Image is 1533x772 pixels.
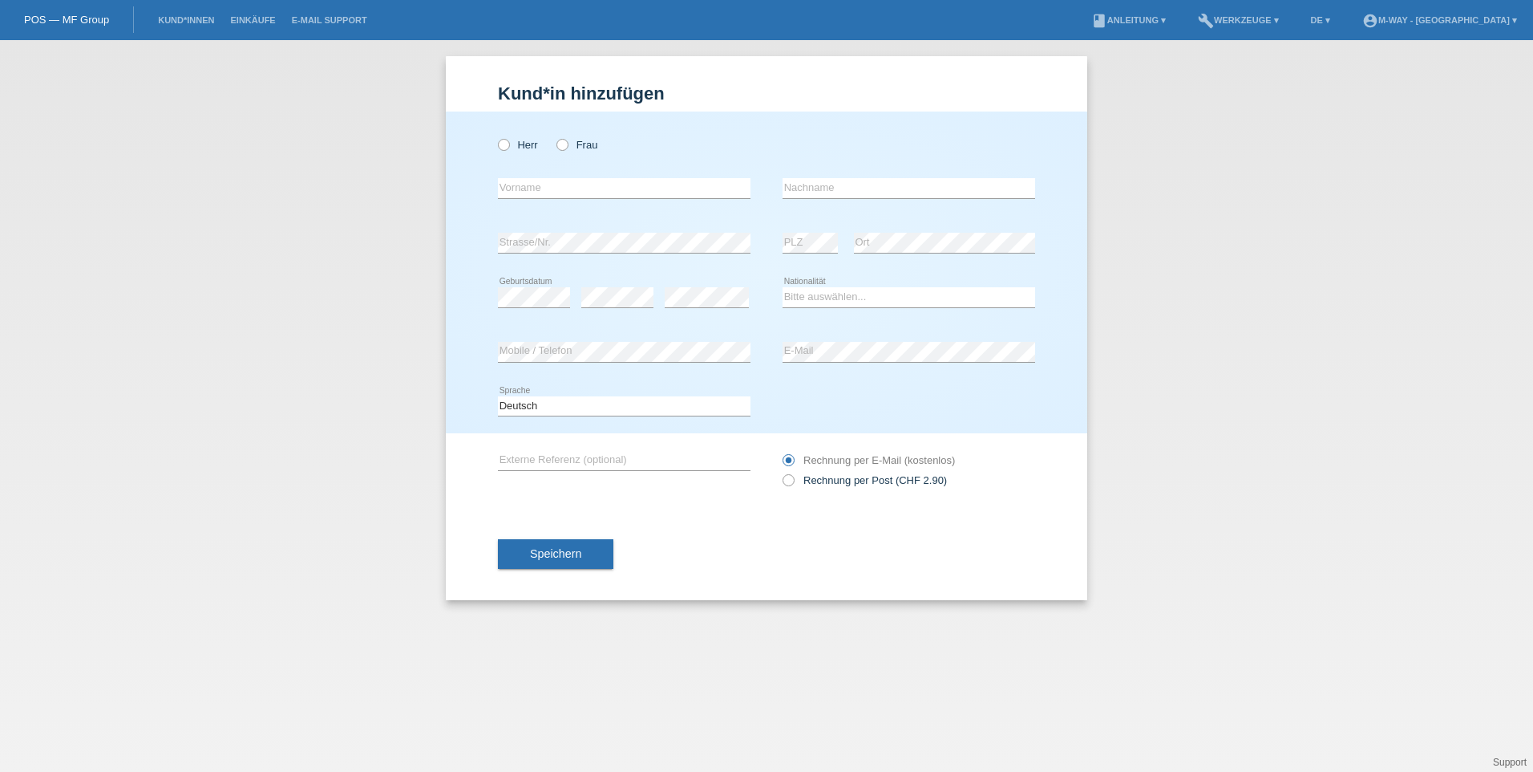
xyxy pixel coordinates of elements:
a: Kund*innen [150,15,222,25]
a: DE ▾ [1303,15,1338,25]
h1: Kund*in hinzufügen [498,83,1035,104]
i: build [1198,13,1214,29]
a: bookAnleitung ▾ [1083,15,1174,25]
span: Speichern [530,547,581,560]
label: Frau [556,139,597,151]
input: Rechnung per E-Mail (kostenlos) [783,454,793,474]
a: POS — MF Group [24,14,109,26]
label: Rechnung per E-Mail (kostenlos) [783,454,955,466]
button: Speichern [498,539,613,570]
input: Frau [556,139,567,149]
a: E-Mail Support [284,15,375,25]
a: Einkäufe [222,15,283,25]
input: Herr [498,139,508,149]
a: account_circlem-way - [GEOGRAPHIC_DATA] ▾ [1354,15,1525,25]
a: buildWerkzeuge ▾ [1190,15,1287,25]
input: Rechnung per Post (CHF 2.90) [783,474,793,494]
i: book [1091,13,1107,29]
i: account_circle [1362,13,1378,29]
label: Herr [498,139,538,151]
label: Rechnung per Post (CHF 2.90) [783,474,947,486]
a: Support [1493,757,1527,768]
